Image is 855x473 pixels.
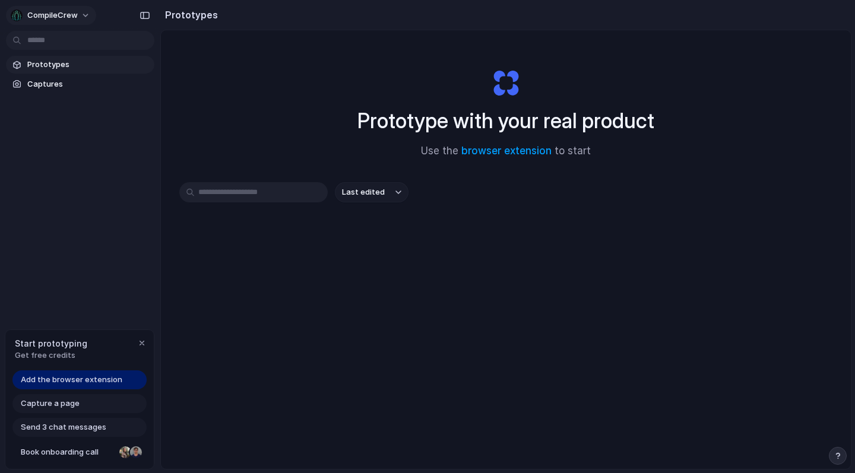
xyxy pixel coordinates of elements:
[21,421,106,433] span: Send 3 chat messages
[421,144,591,159] span: Use the to start
[21,374,122,386] span: Add the browser extension
[129,445,143,459] div: Christian Iacullo
[27,9,78,21] span: CompileCrew
[27,78,150,90] span: Captures
[6,56,154,74] a: Prototypes
[21,446,115,458] span: Book onboarding call
[118,445,132,459] div: Nicole Kubica
[15,350,87,361] span: Get free credits
[342,186,385,198] span: Last edited
[357,105,654,136] h1: Prototype with your real product
[6,75,154,93] a: Captures
[160,8,218,22] h2: Prototypes
[12,443,147,462] a: Book onboarding call
[461,145,552,157] a: browser extension
[27,59,150,71] span: Prototypes
[335,182,408,202] button: Last edited
[15,337,87,350] span: Start prototyping
[21,398,80,409] span: Capture a page
[6,6,96,25] button: CompileCrew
